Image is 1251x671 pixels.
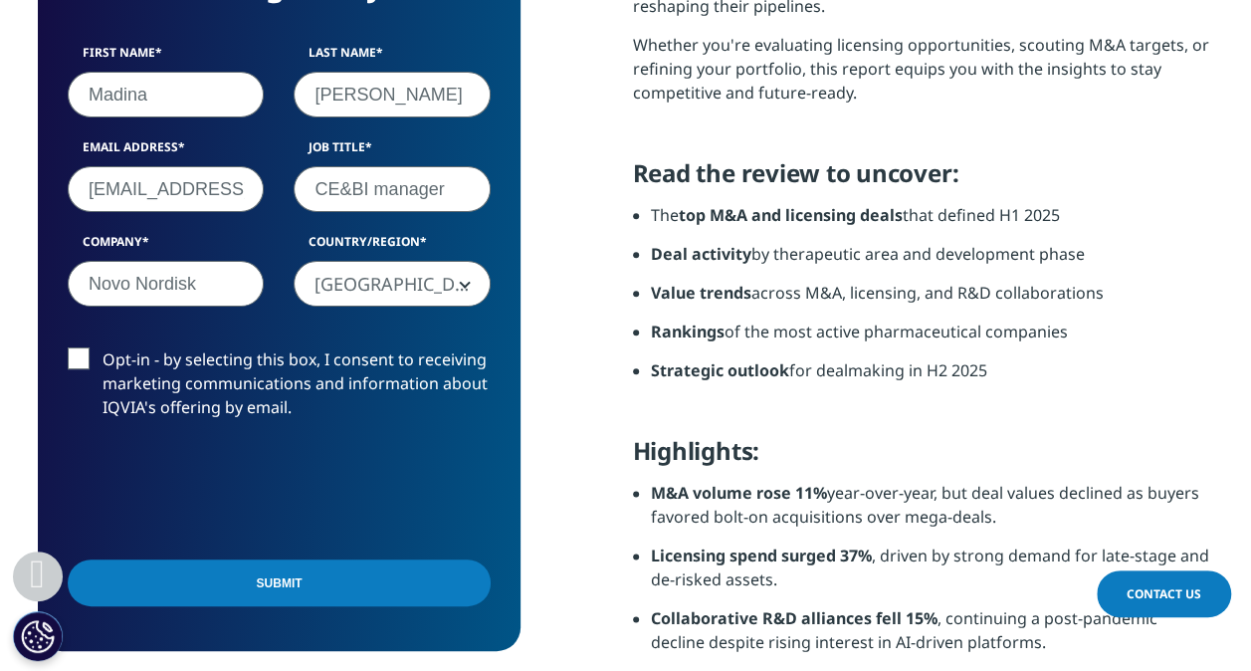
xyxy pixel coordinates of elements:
[651,607,938,629] strong: Collaborative R&D alliances fell 15%
[295,44,492,72] label: Last Name
[68,559,491,606] input: Submit
[633,158,1213,203] h5: Read the review to uncover:
[1127,585,1201,602] span: Contact Us
[68,44,265,72] label: First Name
[68,233,265,261] label: Company
[68,138,265,166] label: Email Address
[295,138,492,166] label: Job Title
[651,321,725,342] strong: Rankings
[651,320,1213,358] li: of the most active pharmaceutical companies
[68,451,370,529] iframe: reCAPTCHA
[651,544,1213,606] li: , driven by strong demand for late-stage and de-risked assets.
[651,281,1213,320] li: across M&A, licensing, and R&D collaborations
[633,436,1213,481] h5: Highlights:
[296,262,491,308] span: Kazakhstan
[651,482,827,504] strong: M&A volume rose 11%
[651,203,1213,242] li: The that defined H1 2025
[295,261,492,307] span: Kazakhstan
[295,233,492,261] label: Country/Region
[1097,570,1231,617] a: Contact Us
[679,204,903,226] strong: top M&A and licensing deals
[651,242,1213,281] li: by therapeutic area and development phase
[651,359,789,381] strong: Strategic outlook
[651,481,1213,544] li: year-over-year, but deal values declined as buyers favored bolt-on acquisitions over mega-deals.
[68,347,491,430] label: Opt-in - by selecting this box, I consent to receiving marketing communications and information a...
[651,243,751,265] strong: Deal activity
[651,545,872,566] strong: Licensing spend surged 37%
[651,606,1213,669] li: , continuing a post-pandemic decline despite rising interest in AI-driven platforms.
[13,611,63,661] button: Cookie Settings
[651,282,751,304] strong: Value trends
[651,358,1213,397] li: for dealmaking in H2 2025
[633,33,1213,119] p: Whether you're evaluating licensing opportunities, scouting M&A targets, or refining your portfol...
